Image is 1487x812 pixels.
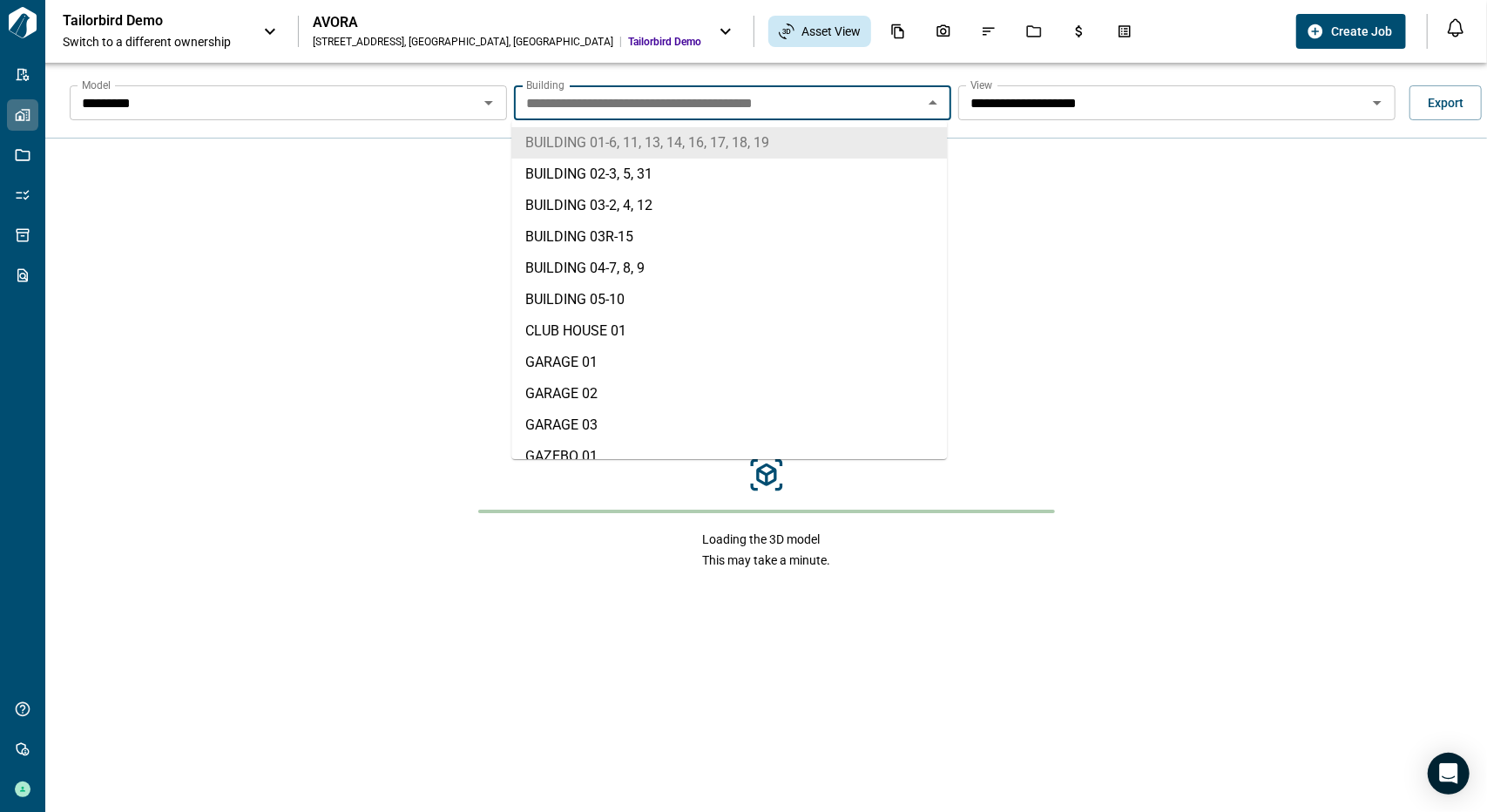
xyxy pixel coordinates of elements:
[526,78,564,92] label: Building
[609,291,625,308] span: 10
[511,409,947,441] li: GARAGE 03
[970,17,1007,46] div: Issues & Info
[511,315,947,347] li: CLUB HOUSE 01
[525,227,633,247] span: BUILDING 03R -
[63,12,220,30] p: Tailorbird Demo
[1331,23,1392,40] span: Create Job
[609,197,652,213] span: 2, 4, 12
[628,35,701,49] span: Tailorbird Demo
[1106,17,1143,46] div: Takeoff Center
[82,78,111,92] label: Model
[880,17,916,46] div: Documents
[921,91,945,115] button: Close
[313,14,701,31] div: AVORA
[618,228,633,245] span: 15
[1428,753,1470,795] div: Open Intercom Messenger
[525,164,652,185] span: BUILDING 02 -
[1061,17,1098,46] div: Budgets
[1442,14,1470,42] button: Open notification feed
[970,78,993,92] label: View
[609,260,645,276] span: 7, 8, 9
[525,132,769,153] span: BUILDING 01 -
[1296,14,1406,49] button: Create Job
[925,17,962,46] div: Photos
[525,289,625,310] span: BUILDING 05 -
[1365,91,1389,115] button: Open
[801,23,861,40] span: Asset View
[525,195,652,216] span: BUILDING 03 -
[702,551,830,569] span: This may take a minute.
[1016,17,1052,46] div: Jobs
[511,378,947,409] li: GARAGE 02
[768,16,871,47] div: Asset View
[63,33,246,51] span: Switch to a different ownership
[511,441,947,472] li: GAZEBO 01
[525,258,645,279] span: BUILDING 04 -
[313,35,613,49] div: [STREET_ADDRESS] , [GEOGRAPHIC_DATA] , [GEOGRAPHIC_DATA]
[702,531,830,548] span: Loading the 3D model
[477,91,501,115] button: Open
[1428,94,1463,112] span: Export
[609,166,652,182] span: 3, 5, 31
[511,347,947,378] li: GARAGE 01
[609,134,769,151] span: 6, 11, 13, 14, 16, 17, 18, 19
[1409,85,1482,120] button: Export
